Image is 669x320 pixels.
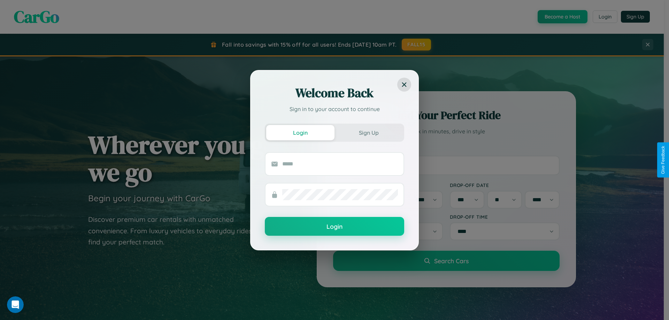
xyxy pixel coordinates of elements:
[265,105,404,113] p: Sign in to your account to continue
[266,125,334,140] button: Login
[334,125,403,140] button: Sign Up
[265,217,404,236] button: Login
[661,146,666,174] div: Give Feedback
[265,85,404,101] h2: Welcome Back
[7,296,24,313] iframe: Intercom live chat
